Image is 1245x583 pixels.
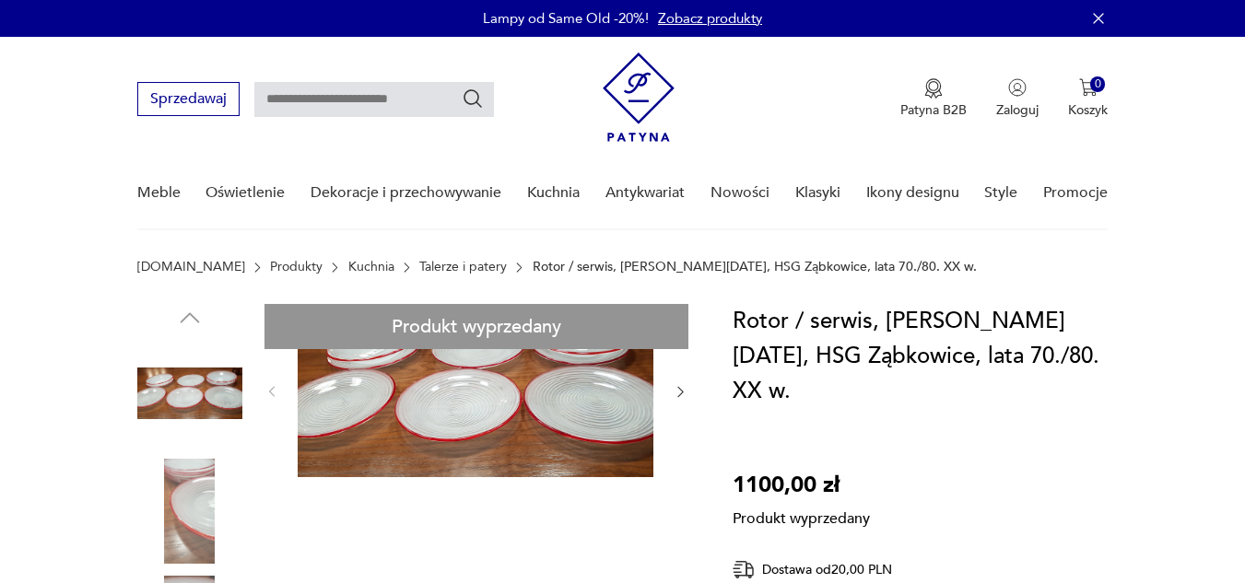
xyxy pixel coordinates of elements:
a: Talerze i patery [419,260,507,274]
div: 0 [1090,76,1106,92]
button: Sprzedawaj [137,82,240,116]
a: Sprzedawaj [137,94,240,107]
img: Ikona koszyka [1079,78,1098,97]
p: Produkt wyprzedany [733,503,870,529]
a: Antykwariat [605,157,685,228]
a: Kuchnia [348,260,394,274]
p: Patyna B2B [900,101,967,119]
a: [DOMAIN_NAME] [137,260,245,274]
h1: Rotor / serwis, [PERSON_NAME][DATE], HSG Ząbkowice, lata 70./80. XX w. [733,304,1122,409]
a: Produkty [270,260,323,274]
img: Ikona medalu [924,78,943,99]
a: Style [984,157,1017,228]
a: Kuchnia [527,157,580,228]
button: 0Koszyk [1068,78,1108,119]
a: Nowości [711,157,769,228]
a: Ikona medaluPatyna B2B [900,78,967,119]
img: Ikona dostawy [733,558,755,581]
img: Ikonka użytkownika [1008,78,1027,97]
a: Klasyki [795,157,840,228]
a: Dekoracje i przechowywanie [311,157,501,228]
a: Meble [137,157,181,228]
a: Zobacz produkty [658,9,762,28]
p: Koszyk [1068,101,1108,119]
button: Zaloguj [996,78,1039,119]
a: Ikony designu [866,157,959,228]
p: Zaloguj [996,101,1039,119]
a: Oświetlenie [206,157,285,228]
button: Szukaj [462,87,484,110]
p: Lampy od Same Old -20%! [483,9,649,28]
p: 1100,00 zł [733,468,870,503]
a: Promocje [1043,157,1108,228]
button: Patyna B2B [900,78,967,119]
div: Dostawa od 20,00 PLN [733,558,954,581]
p: Rotor / serwis, [PERSON_NAME][DATE], HSG Ząbkowice, lata 70./80. XX w. [533,260,977,274]
img: Patyna - sklep z meblami i dekoracjami vintage [603,52,675,142]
